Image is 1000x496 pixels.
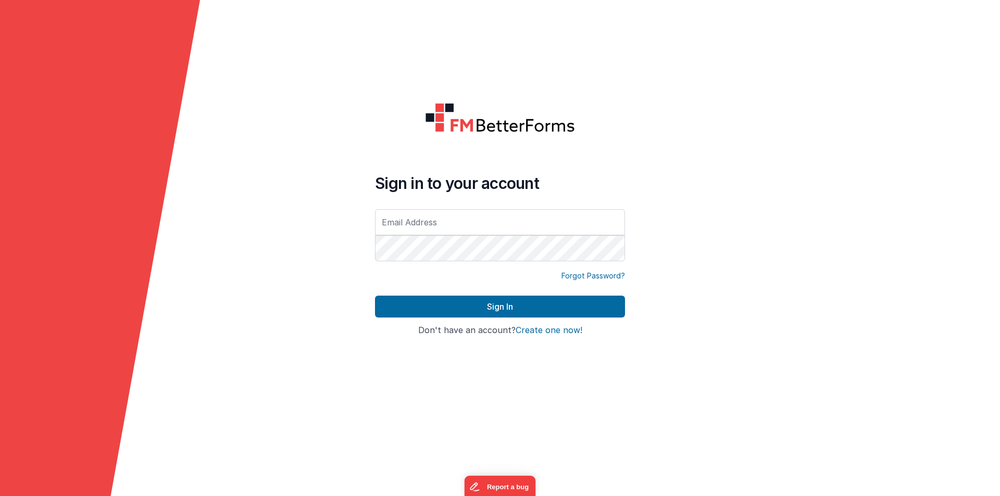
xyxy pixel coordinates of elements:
[375,296,625,317] button: Sign In
[375,326,625,335] h4: Don't have an account?
[561,271,625,281] a: Forgot Password?
[375,174,625,193] h4: Sign in to your account
[375,209,625,235] input: Email Address
[516,326,582,335] button: Create one now!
